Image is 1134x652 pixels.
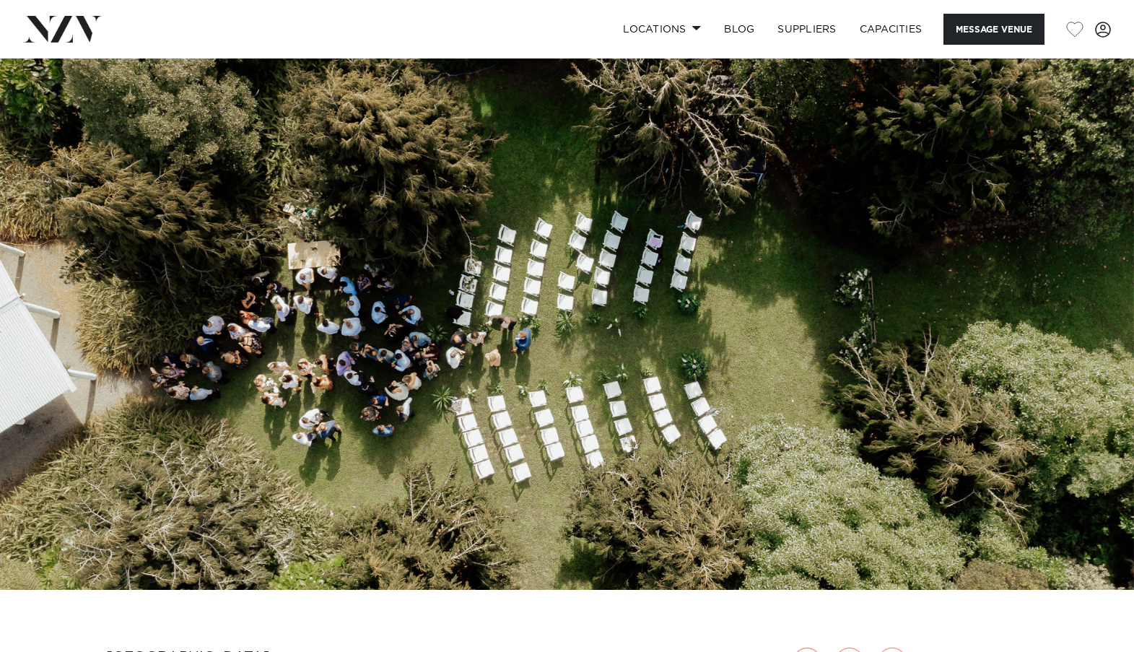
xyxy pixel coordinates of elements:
button: Message Venue [943,14,1044,45]
a: Locations [611,14,712,45]
a: BLOG [712,14,766,45]
a: SUPPLIERS [766,14,847,45]
img: nzv-logo.png [23,16,102,42]
a: Capacities [848,14,934,45]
